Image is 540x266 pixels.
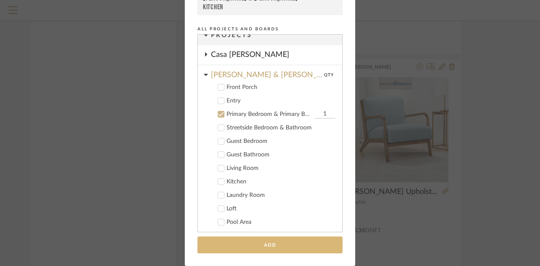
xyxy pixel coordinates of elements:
[197,25,343,33] div: All Projects and Boards
[227,165,335,172] div: Living Room
[227,84,335,91] div: Front Porch
[227,138,335,145] div: Guest Bedroom
[227,111,312,118] div: Primary Bedroom & Primary Bathroom
[227,97,335,105] div: Entry
[211,45,342,64] div: Casa [PERSON_NAME]
[227,219,335,226] div: Pool Area
[324,65,334,80] div: QTY
[211,65,324,80] div: [PERSON_NAME] & [PERSON_NAME]
[203,3,337,11] div: Kitchen
[211,26,342,45] div: Projects
[227,192,335,199] div: Laundry Room
[227,205,335,212] div: Loft
[197,236,343,254] button: Add
[227,151,335,159] div: Guest Bathroom
[227,178,335,185] div: Kitchen
[314,110,335,118] input: Primary Bedroom & Primary Bathroom
[227,124,335,132] div: Streetside Bedroom & Bathroom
